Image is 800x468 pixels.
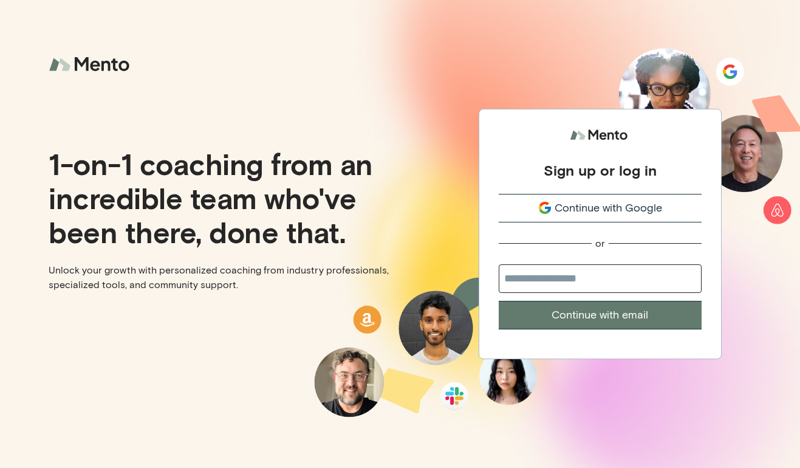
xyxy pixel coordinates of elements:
[499,301,702,329] button: Continue with email
[499,194,702,222] button: Continue with Google
[49,263,391,292] p: Unlock your growth with personalized coaching from industry professionals, specialized tools, and...
[544,161,657,179] div: Sign up or log in
[49,49,134,81] img: logo
[49,146,391,249] p: 1-on-1 coaching from an incredible team who've been there, done that.
[570,124,631,146] img: logo.svg
[595,237,605,250] div: or
[555,200,662,216] span: Continue with Google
